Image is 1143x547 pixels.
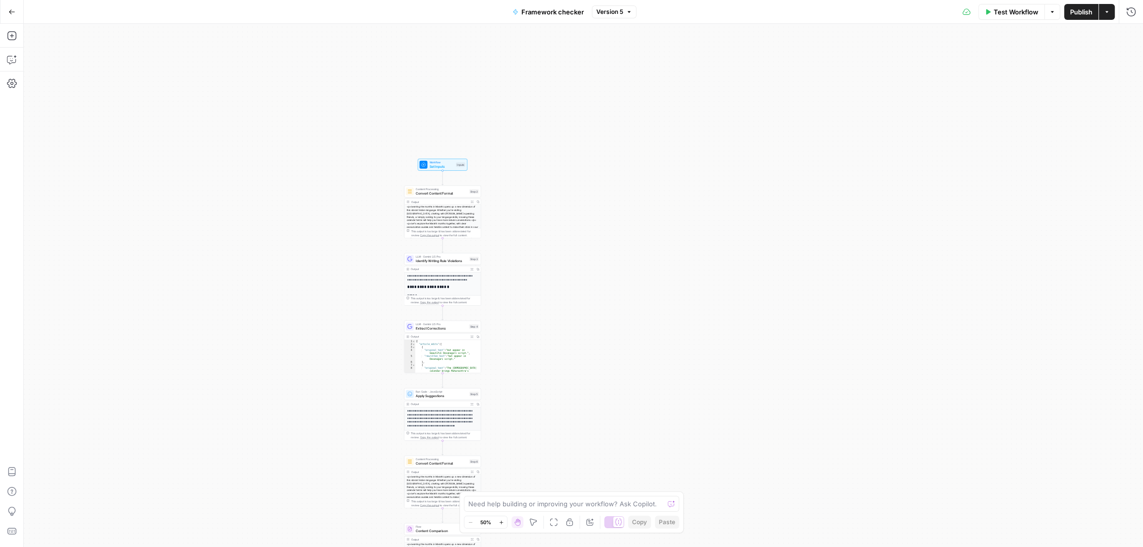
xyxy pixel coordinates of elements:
[404,361,415,364] div: 6
[404,340,415,343] div: 1
[416,255,467,259] span: LLM · Gemini 2.5 Pro
[480,518,491,526] span: 50%
[469,392,479,396] div: Step 5
[442,373,444,387] g: Edge from step_4 to step_5
[420,301,439,304] span: Copy the output
[442,305,444,320] g: Edge from step_3 to step_4
[404,456,481,508] div: Content ProcessingConvert Content FormatStep 6Output<p>Learning the months in Marathi opens up a ...
[404,367,415,382] div: 8
[507,4,590,20] button: Framework checker
[407,527,412,532] img: vrinnnclop0vshvmafd7ip1g7ohf
[659,518,675,527] span: Paste
[456,162,465,167] div: Inputs
[416,457,467,461] span: Content Processing
[420,503,439,506] span: Copy the output
[420,233,439,236] span: Copy the output
[411,537,467,541] div: Output
[411,470,467,474] div: Output
[404,321,481,373] div: LLM · Gemini 2.5 ProExtract CorrectionsStep 4Output{ "article_edits":[ { "original_text":"but app...
[469,189,479,194] div: Step 2
[404,349,415,355] div: 4
[442,508,444,522] g: Edge from step_6 to step_7
[469,459,479,464] div: Step 6
[416,187,467,191] span: Content Processing
[655,516,679,529] button: Paste
[412,346,415,349] span: Toggle code folding, rows 3 through 6
[416,258,467,263] span: Identify Writing Rule Violations
[442,238,444,252] g: Edge from step_2 to step_3
[404,355,415,361] div: 5
[469,324,479,329] div: Step 4
[632,518,647,527] span: Copy
[416,525,467,529] span: Flow
[412,343,415,346] span: Toggle code folding, rows 2 through 75
[411,200,467,204] div: Output
[404,346,415,349] div: 3
[416,191,467,196] span: Convert Content Format
[469,257,479,261] div: Step 3
[430,164,454,169] span: Set Inputs
[411,431,479,439] div: This output is too large & has been abbreviated for review. to view the full content.
[628,516,651,529] button: Copy
[412,340,415,343] span: Toggle code folding, rows 1 through 76
[412,364,415,367] span: Toggle code folding, rows 7 through 10
[404,475,481,536] div: <p>Learning the months in Marathi opens up a new dimension of this vibrant Indian language. Wheth...
[596,7,623,16] span: Version 5
[416,528,467,533] span: Content Comparison
[994,7,1038,17] span: Test Workflow
[411,402,467,406] div: Output
[416,322,467,326] span: LLM · Gemini 2.5 Pro
[1070,7,1092,17] span: Publish
[416,390,467,394] span: Run Code · JavaScript
[404,364,415,367] div: 7
[407,459,412,464] img: o3r9yhbrn24ooq0tey3lueqptmfj
[416,393,467,398] span: Apply Suggestions
[978,4,1044,20] button: Test Workflow
[442,440,444,455] g: Edge from step_5 to step_6
[404,205,481,266] div: <p>Learning the months in Marathi opens up a new dimension of this vibrant Indian language. Wheth...
[411,499,479,507] div: This output is too large & has been abbreviated for review. to view the full content.
[404,343,415,346] div: 2
[411,267,467,271] div: Output
[592,5,636,18] button: Version 5
[411,229,479,237] div: This output is too large & has been abbreviated for review. to view the full content.
[404,186,481,238] div: Content ProcessingConvert Content FormatStep 2Output<p>Learning the months in Marathi opens up a ...
[407,189,412,194] img: o3r9yhbrn24ooq0tey3lueqptmfj
[430,160,454,164] span: Workflow
[411,296,479,304] div: This output is too large & has been abbreviated for review. to view the full content.
[416,326,467,331] span: Extract Corrections
[442,170,444,185] g: Edge from start to step_2
[1064,4,1098,20] button: Publish
[404,159,481,171] div: WorkflowSet InputsInputs
[416,461,467,466] span: Convert Content Format
[521,7,584,17] span: Framework checker
[420,436,439,439] span: Copy the output
[411,335,467,339] div: Output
